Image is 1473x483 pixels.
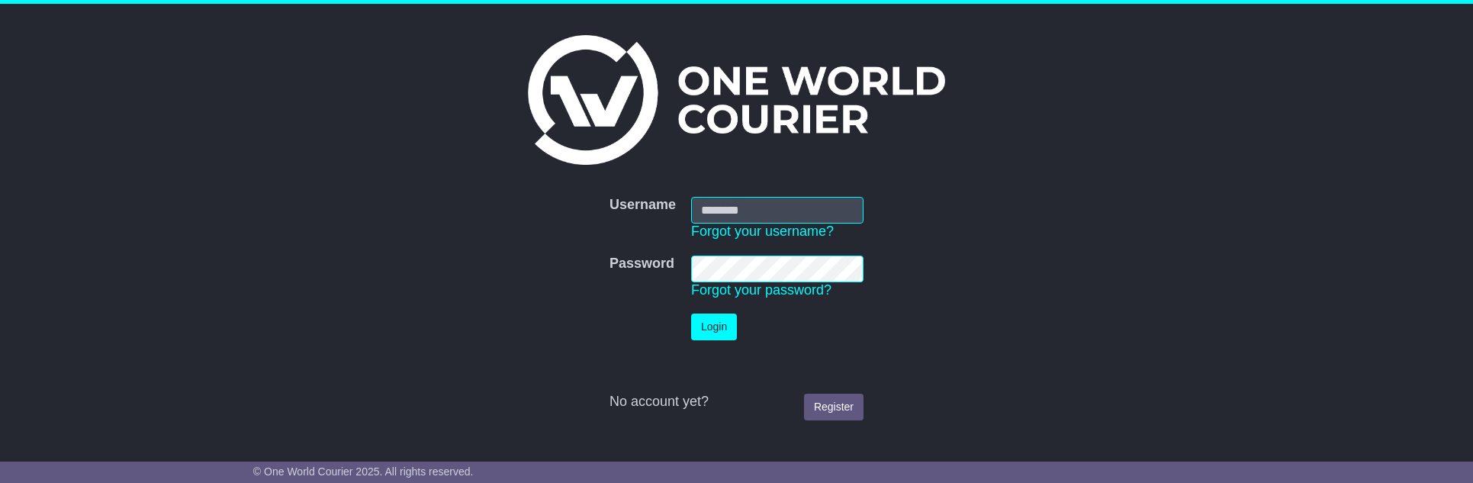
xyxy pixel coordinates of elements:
[609,394,864,411] div: No account yet?
[609,197,676,214] label: Username
[528,35,944,165] img: One World
[609,256,674,272] label: Password
[804,394,864,420] a: Register
[691,224,834,239] a: Forgot your username?
[691,282,831,298] a: Forgot your password?
[253,465,474,478] span: © One World Courier 2025. All rights reserved.
[691,314,737,340] button: Login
